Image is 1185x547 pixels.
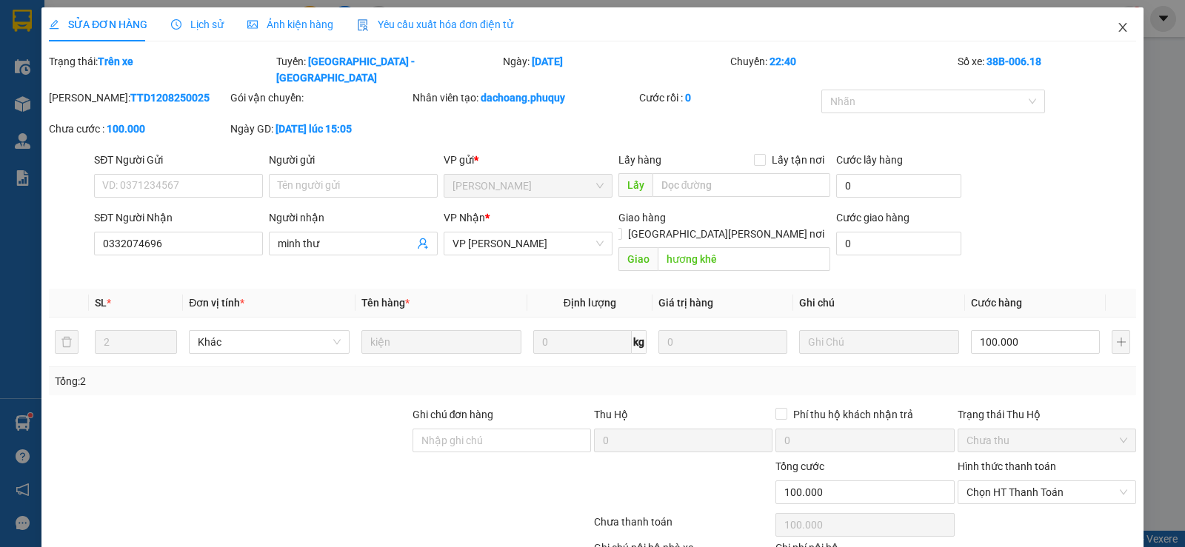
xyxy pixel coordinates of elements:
div: [PERSON_NAME]: [49,90,227,106]
label: Ghi chú đơn hàng [413,409,494,420]
div: Người nhận [269,209,438,226]
div: Ngày: [501,53,729,86]
b: [DATE] lúc 15:05 [276,123,352,135]
input: 0 [658,330,787,354]
span: Giao [618,247,658,271]
input: Cước giao hàng [836,232,961,255]
div: Chuyến: [729,53,956,86]
div: Chưa cước : [49,121,227,137]
span: Khác [198,331,340,353]
div: Tổng: 2 [55,373,458,389]
span: [GEOGRAPHIC_DATA][PERSON_NAME] nơi [622,226,830,242]
div: Trạng thái Thu Hộ [958,406,1136,423]
div: VP gửi [444,152,612,168]
div: Gói vận chuyển: [230,90,409,106]
span: VP Hà Huy Tập [453,232,604,255]
input: VD: Bàn, Ghế [361,330,521,354]
span: SỬA ĐƠN HÀNG [49,19,147,30]
span: Giá trị hàng [658,297,713,309]
input: Ghi chú đơn hàng [413,429,591,452]
span: Phí thu hộ khách nhận trả [787,406,919,423]
div: Người gửi [269,152,438,168]
div: Nhân viên tạo: [413,90,637,106]
div: Tuyến: [275,53,502,86]
button: Close [1102,7,1144,49]
span: user-add [417,238,429,249]
div: Ngày GD: [230,121,409,137]
div: Số xe: [956,53,1138,86]
div: Chưa thanh toán [592,514,774,540]
span: Yêu cầu xuất hóa đơn điện tử [357,19,513,30]
span: SL [95,297,107,309]
span: Lấy [618,173,652,197]
span: Giao hàng [618,212,666,224]
span: clock-circle [171,19,181,30]
div: Cước rồi : [639,90,818,106]
span: Chưa thu [967,429,1127,452]
span: Thu Hộ [594,409,628,420]
span: VP Trần Thủ Độ [453,175,604,197]
th: Ghi chú [793,289,965,318]
span: Chọn HT Thanh Toán [967,481,1127,503]
div: SĐT Người Nhận [94,209,263,226]
span: close [1117,21,1129,33]
label: Cước lấy hàng [836,154,903,166]
span: kg [632,330,647,354]
label: Hình thức thanh toán [958,460,1056,472]
span: Ảnh kiện hàng [247,19,333,30]
b: TTD1208250025 [130,92,210,104]
button: plus [1112,330,1130,354]
span: Lấy hàng [618,154,661,166]
b: 0 [685,92,691,104]
span: Định lượng [564,297,616,309]
span: Lấy tận nơi [766,152,830,168]
button: delete [55,330,79,354]
b: [DATE] [532,56,563,67]
label: Cước giao hàng [836,212,909,224]
img: icon [357,19,369,31]
input: Ghi Chú [799,330,959,354]
span: Cước hàng [971,297,1022,309]
span: VP Nhận [444,212,485,224]
div: SĐT Người Gửi [94,152,263,168]
input: Dọc đường [658,247,831,271]
span: Tổng cước [775,460,824,472]
b: [GEOGRAPHIC_DATA] - [GEOGRAPHIC_DATA] [276,56,415,84]
input: Cước lấy hàng [836,174,961,198]
input: Dọc đường [652,173,831,197]
b: 22:40 [770,56,796,67]
b: dachoang.phuquy [481,92,565,104]
div: Trạng thái: [47,53,275,86]
span: Tên hàng [361,297,410,309]
span: Đơn vị tính [189,297,244,309]
b: 38B-006.18 [987,56,1041,67]
b: 100.000 [107,123,145,135]
span: Lịch sử [171,19,224,30]
b: Trên xe [98,56,133,67]
span: picture [247,19,258,30]
span: edit [49,19,59,30]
